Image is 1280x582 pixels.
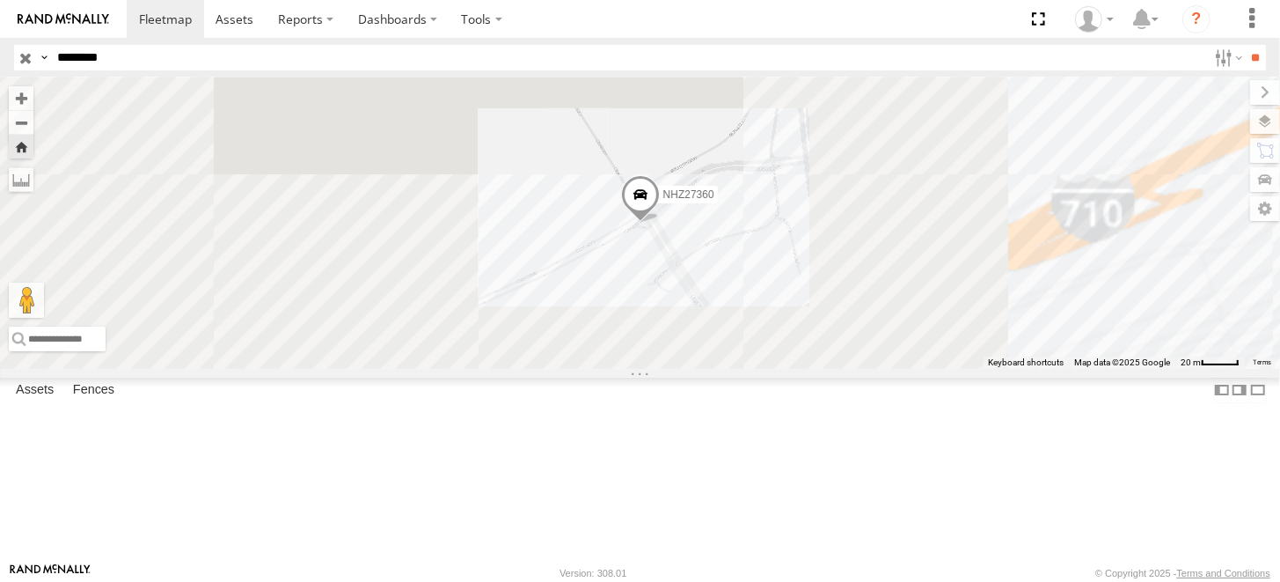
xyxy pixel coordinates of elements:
[9,86,33,110] button: Zoom in
[18,13,109,26] img: rand-logo.svg
[1069,6,1120,33] div: Zulema McIntosch
[9,135,33,158] button: Zoom Home
[1177,568,1270,578] a: Terms and Conditions
[9,167,33,192] label: Measure
[1231,378,1248,403] label: Dock Summary Table to the Right
[1254,358,1272,365] a: Terms (opens in new tab)
[1250,196,1280,221] label: Map Settings
[9,110,33,135] button: Zoom out
[37,45,51,70] label: Search Query
[1249,378,1267,403] label: Hide Summary Table
[1213,378,1231,403] label: Dock Summary Table to the Left
[1208,45,1246,70] label: Search Filter Options
[9,283,44,318] button: Drag Pegman onto the map to open Street View
[7,379,62,403] label: Assets
[1074,357,1170,367] span: Map data ©2025 Google
[10,564,91,582] a: Visit our Website
[988,357,1064,369] button: Keyboard shortcuts
[1181,357,1201,367] span: 20 m
[662,188,713,201] span: NHZ27360
[64,379,123,403] label: Fences
[1095,568,1270,578] div: © Copyright 2025 -
[1182,5,1211,33] i: ?
[1175,357,1245,369] button: Map Scale: 20 m per 40 pixels
[560,568,626,578] div: Version: 308.01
